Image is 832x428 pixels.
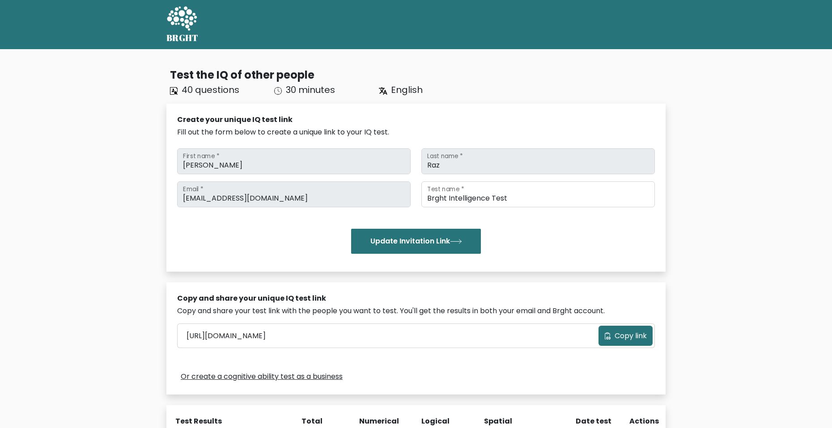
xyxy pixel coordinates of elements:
div: Actions [629,416,660,427]
div: Total [297,416,323,427]
input: First name [177,148,411,174]
div: Create your unique IQ test link [177,114,655,125]
div: Test Results [175,416,286,427]
a: BRGHT [166,4,199,46]
button: Copy link [599,326,653,346]
span: 30 minutes [286,84,335,96]
a: Or create a cognitive ability test as a business [181,371,343,382]
div: Copy and share your test link with the people you want to test. You'll get the results in both yo... [177,306,655,316]
h5: BRGHT [166,33,199,43]
span: English [391,84,423,96]
span: 40 questions [182,84,239,96]
div: Numerical [359,416,385,427]
div: Test the IQ of other people [170,67,666,83]
div: Logical [421,416,447,427]
div: Copy and share your unique IQ test link [177,293,655,304]
div: Spatial [484,416,510,427]
div: Date test [546,416,619,427]
span: Copy link [615,331,647,341]
div: Fill out the form below to create a unique link to your IQ test. [177,127,655,138]
input: Test name [421,181,655,207]
button: Update Invitation Link [351,229,481,254]
input: Email [177,181,411,207]
input: Last name [421,148,655,174]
